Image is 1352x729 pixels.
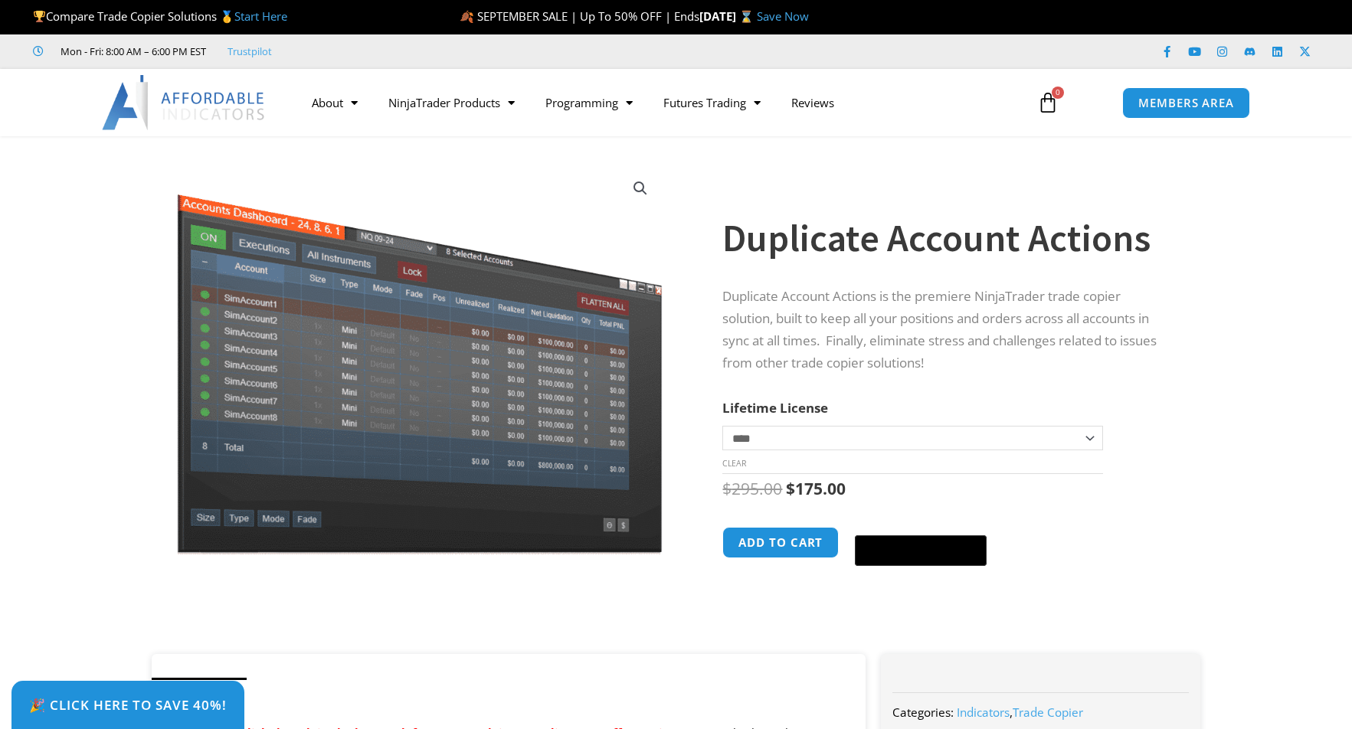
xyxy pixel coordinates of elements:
span: $ [722,478,732,499]
strong: [DATE] ⌛ [699,8,757,24]
img: LogoAI | Affordable Indicators – NinjaTrader [102,75,267,130]
button: Buy with GPay [855,535,987,566]
h1: Duplicate Account Actions [722,211,1170,265]
a: Clear options [722,458,746,469]
a: NinjaTrader Products [373,85,530,120]
nav: Menu [296,85,1020,120]
a: 0 [1014,80,1082,125]
span: 0 [1052,87,1064,99]
button: Add to cart [722,527,839,558]
a: Reviews [776,85,850,120]
span: $ [786,478,795,499]
span: Mon - Fri: 8:00 AM – 6:00 PM EST [57,42,206,60]
label: Lifetime License [722,399,828,417]
a: Start Here [234,8,287,24]
a: View full-screen image gallery [627,175,654,202]
img: 🏆 [34,11,45,22]
bdi: 295.00 [722,478,782,499]
span: 🎉 Click Here to save 40%! [29,698,227,711]
span: MEMBERS AREA [1138,97,1234,109]
p: Duplicate Account Actions is the premiere NinjaTrader trade copier solution, built to keep all yo... [722,286,1170,374]
a: 🎉 Click Here to save 40%! [11,681,244,729]
a: About [296,85,373,120]
span: 🍂 SEPTEMBER SALE | Up To 50% OFF | Ends [460,8,699,24]
span: Compare Trade Copier Solutions 🥇 [33,8,287,24]
a: Futures Trading [648,85,776,120]
a: Save Now [757,8,809,24]
iframe: Secure payment input frame [852,525,990,526]
a: Programming [530,85,648,120]
a: Trustpilot [228,42,272,60]
img: Screenshot 2024-08-26 15414455555 [173,163,666,554]
bdi: 175.00 [786,478,846,499]
a: MEMBERS AREA [1122,87,1250,119]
